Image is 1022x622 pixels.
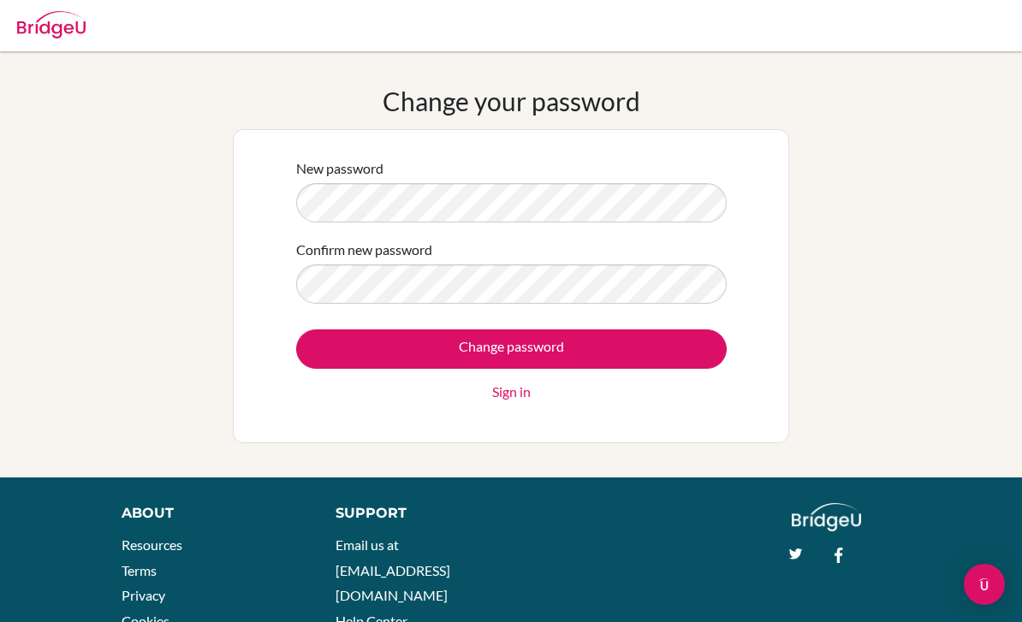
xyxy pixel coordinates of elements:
a: Privacy [122,587,165,603]
a: Resources [122,536,182,553]
img: Bridge-U [17,11,86,39]
input: Change password [296,329,727,369]
img: logo_white@2x-f4f0deed5e89b7ecb1c2cc34c3e3d731f90f0f143d5ea2071677605dd97b5244.png [792,503,861,531]
label: New password [296,158,383,179]
a: Terms [122,562,157,578]
label: Confirm new password [296,240,432,260]
a: Email us at [EMAIL_ADDRESS][DOMAIN_NAME] [336,536,450,603]
h1: Change your password [383,86,640,116]
div: Support [336,503,495,524]
div: Open Intercom Messenger [964,564,1005,605]
div: About [122,503,297,524]
a: Sign in [492,382,531,402]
